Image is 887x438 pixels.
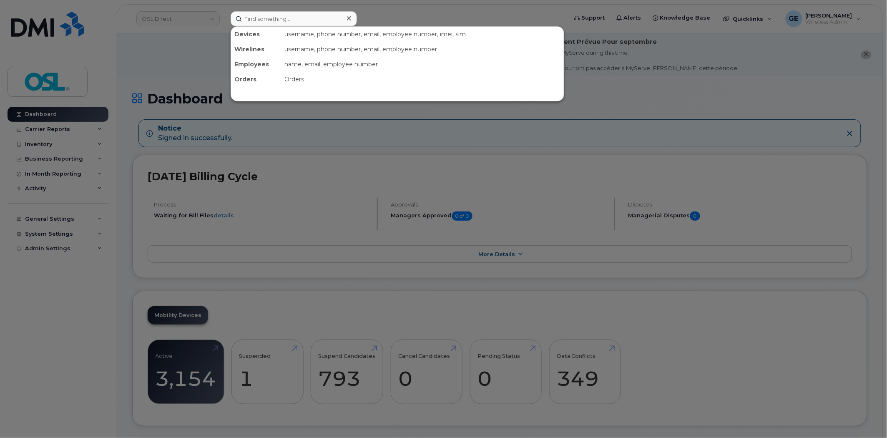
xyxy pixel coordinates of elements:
[281,57,564,72] div: name, email, employee number
[281,42,564,57] div: username, phone number, email, employee number
[231,27,281,42] div: Devices
[231,72,281,87] div: Orders
[231,57,281,72] div: Employees
[281,72,564,87] div: Orders
[231,42,281,57] div: Wirelines
[281,27,564,42] div: username, phone number, email, employee number, imei, sim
